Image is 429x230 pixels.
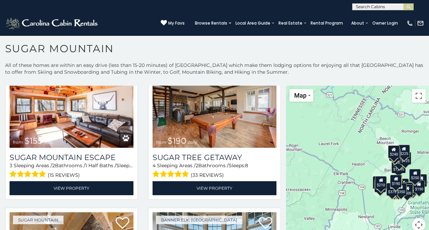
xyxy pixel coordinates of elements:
[191,171,224,179] span: (33 reviews)
[375,176,387,189] div: $210
[5,16,100,30] img: White-1-2.png
[245,162,248,169] span: 8
[390,175,402,188] div: $300
[348,18,368,28] a: About
[406,20,413,27] img: phone-regular-white.png
[10,65,133,148] a: Sugar Mountain Escape from $155 daily
[390,175,402,188] div: $190
[10,162,12,169] span: 3
[153,162,276,179] div: Sleeping Areas / Bathrooms / Sleeps:
[13,140,23,145] span: from
[275,18,306,28] a: Real Estate
[417,20,424,27] img: mail-regular-white.png
[10,153,133,162] a: Sugar Mountain Escape
[196,162,198,169] span: 2
[373,176,384,189] div: $240
[10,181,133,195] a: View Property
[133,162,136,169] span: 8
[153,65,276,148] img: Sugar Tree Getaway
[13,216,63,224] a: Sugar Mountain
[153,162,156,169] span: 4
[369,18,401,28] a: Owner Login
[409,169,421,182] div: $250
[10,65,133,148] img: Sugar Mountain Escape
[188,140,197,145] span: daily
[400,152,411,165] div: $125
[401,184,413,197] div: $500
[153,181,276,195] a: View Property
[374,179,386,192] div: $355
[294,92,306,99] span: Map
[168,136,186,146] span: $190
[85,162,116,169] span: 1 Half Baths /
[168,20,185,26] span: My Favs
[52,162,55,169] span: 2
[398,145,410,158] div: $225
[395,183,406,196] div: $350
[156,216,242,224] a: Banner Elk, [GEOGRAPHIC_DATA]
[48,171,80,179] span: (15 reviews)
[153,153,276,162] a: Sugar Tree Getaway
[405,182,416,195] div: $195
[153,65,276,148] a: Sugar Tree Getaway from $190 daily
[413,180,425,193] div: $190
[191,18,231,28] a: Browse Rentals
[389,148,401,161] div: $170
[161,20,185,27] a: My Favs
[44,140,53,145] span: daily
[307,18,346,28] a: Rental Program
[388,145,399,158] div: $240
[25,136,42,146] span: $155
[391,160,406,173] div: $1,095
[156,140,166,145] span: from
[412,89,426,103] button: Toggle fullscreen view
[415,174,427,187] div: $155
[386,183,398,196] div: $375
[397,178,409,191] div: $200
[10,162,133,179] div: Sleeping Areas / Bathrooms / Sleeps:
[289,89,313,102] button: Change map style
[232,18,274,28] a: Local Area Guide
